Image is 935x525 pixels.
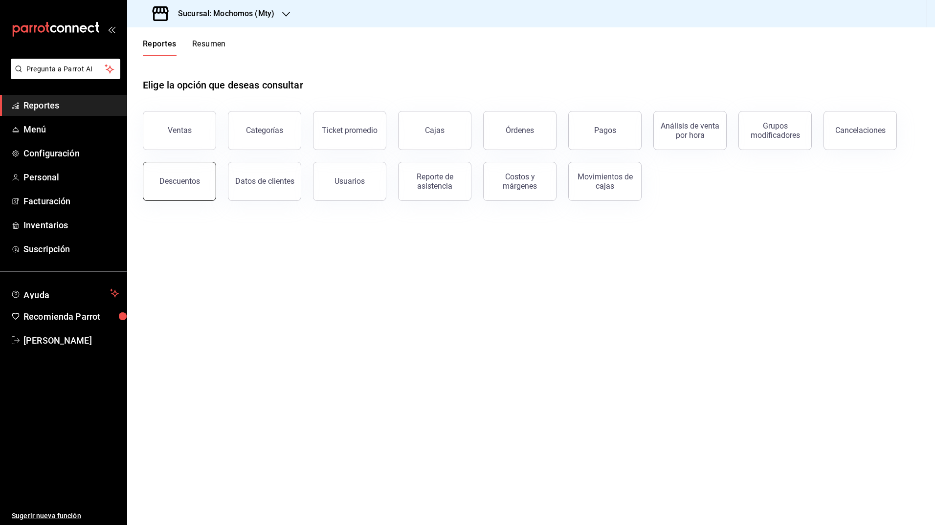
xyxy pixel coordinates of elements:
button: Reporte de asistencia [398,162,471,201]
span: Facturación [23,195,119,208]
button: Reportes [143,39,177,56]
span: Reportes [23,99,119,112]
button: Órdenes [483,111,557,150]
button: Costos y márgenes [483,162,557,201]
button: Ventas [143,111,216,150]
button: Grupos modificadores [738,111,812,150]
div: navigation tabs [143,39,226,56]
h3: Sucursal: Mochomos (Mty) [170,8,274,20]
span: [PERSON_NAME] [23,334,119,347]
button: Pregunta a Parrot AI [11,59,120,79]
div: Análisis de venta por hora [660,121,720,140]
div: Movimientos de cajas [575,172,635,191]
button: Descuentos [143,162,216,201]
div: Grupos modificadores [745,121,805,140]
h1: Elige la opción que deseas consultar [143,78,303,92]
button: open_drawer_menu [108,25,115,33]
div: Costos y márgenes [490,172,550,191]
button: Datos de clientes [228,162,301,201]
button: Pagos [568,111,642,150]
button: Categorías [228,111,301,150]
button: Movimientos de cajas [568,162,642,201]
span: Inventarios [23,219,119,232]
span: Sugerir nueva función [12,511,119,521]
span: Suscripción [23,242,119,256]
span: Configuración [23,147,119,160]
div: Reporte de asistencia [404,172,465,191]
div: Órdenes [506,126,534,135]
button: Análisis de venta por hora [653,111,727,150]
div: Ventas [168,126,192,135]
div: Pagos [594,126,616,135]
button: Resumen [192,39,226,56]
div: Usuarios [334,176,365,186]
div: Descuentos [159,176,200,186]
span: Menú [23,123,119,136]
button: Ticket promedio [313,111,386,150]
div: Cancelaciones [835,126,886,135]
div: Datos de clientes [235,176,294,186]
a: Pregunta a Parrot AI [7,71,120,81]
span: Personal [23,171,119,184]
div: Ticket promedio [322,126,378,135]
span: Recomienda Parrot [23,310,119,323]
span: Ayuda [23,287,106,299]
span: Pregunta a Parrot AI [26,64,105,74]
div: Categorías [246,126,283,135]
div: Cajas [425,126,445,135]
button: Cajas [398,111,471,150]
button: Cancelaciones [824,111,897,150]
button: Usuarios [313,162,386,201]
